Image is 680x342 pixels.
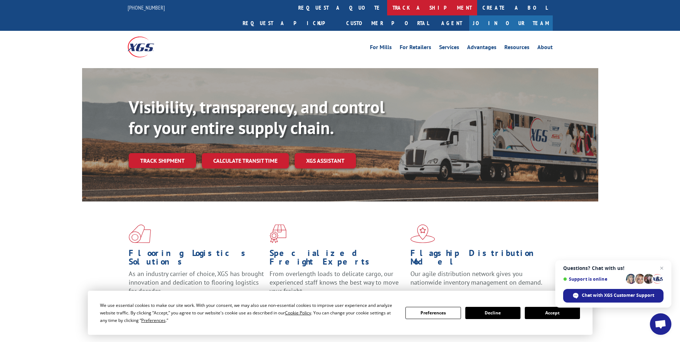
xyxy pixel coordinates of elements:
[650,313,671,335] div: Open chat
[657,264,666,272] span: Close chat
[370,44,392,52] a: For Mills
[525,307,580,319] button: Accept
[129,249,264,270] h1: Flooring Logistics Solutions
[237,15,341,31] a: Request a pickup
[467,44,496,52] a: Advantages
[141,317,166,323] span: Preferences
[563,276,623,282] span: Support is online
[410,249,546,270] h1: Flagship Distribution Model
[563,265,664,271] span: Questions? Chat with us!
[410,224,435,243] img: xgs-icon-flagship-distribution-model-red
[400,44,431,52] a: For Retailers
[202,153,289,168] a: Calculate transit time
[128,4,165,11] a: [PHONE_NUMBER]
[410,270,542,286] span: Our agile distribution network gives you nationwide inventory management on demand.
[285,310,311,316] span: Cookie Policy
[465,307,520,319] button: Decline
[270,224,286,243] img: xgs-icon-focused-on-flooring-red
[341,15,434,31] a: Customer Portal
[405,307,461,319] button: Preferences
[270,270,405,301] p: From overlength loads to delicate cargo, our experienced staff knows the best way to move your fr...
[129,96,385,139] b: Visibility, transparency, and control for your entire supply chain.
[537,44,553,52] a: About
[582,292,654,299] span: Chat with XGS Customer Support
[295,153,356,168] a: XGS ASSISTANT
[504,44,529,52] a: Resources
[88,291,593,335] div: Cookie Consent Prompt
[129,270,264,295] span: As an industry carrier of choice, XGS has brought innovation and dedication to flooring logistics...
[434,15,469,31] a: Agent
[270,249,405,270] h1: Specialized Freight Experts
[129,224,151,243] img: xgs-icon-total-supply-chain-intelligence-red
[129,153,196,168] a: Track shipment
[100,301,397,324] div: We use essential cookies to make our site work. With your consent, we may also use non-essential ...
[563,289,664,303] div: Chat with XGS Customer Support
[469,15,553,31] a: Join Our Team
[439,44,459,52] a: Services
